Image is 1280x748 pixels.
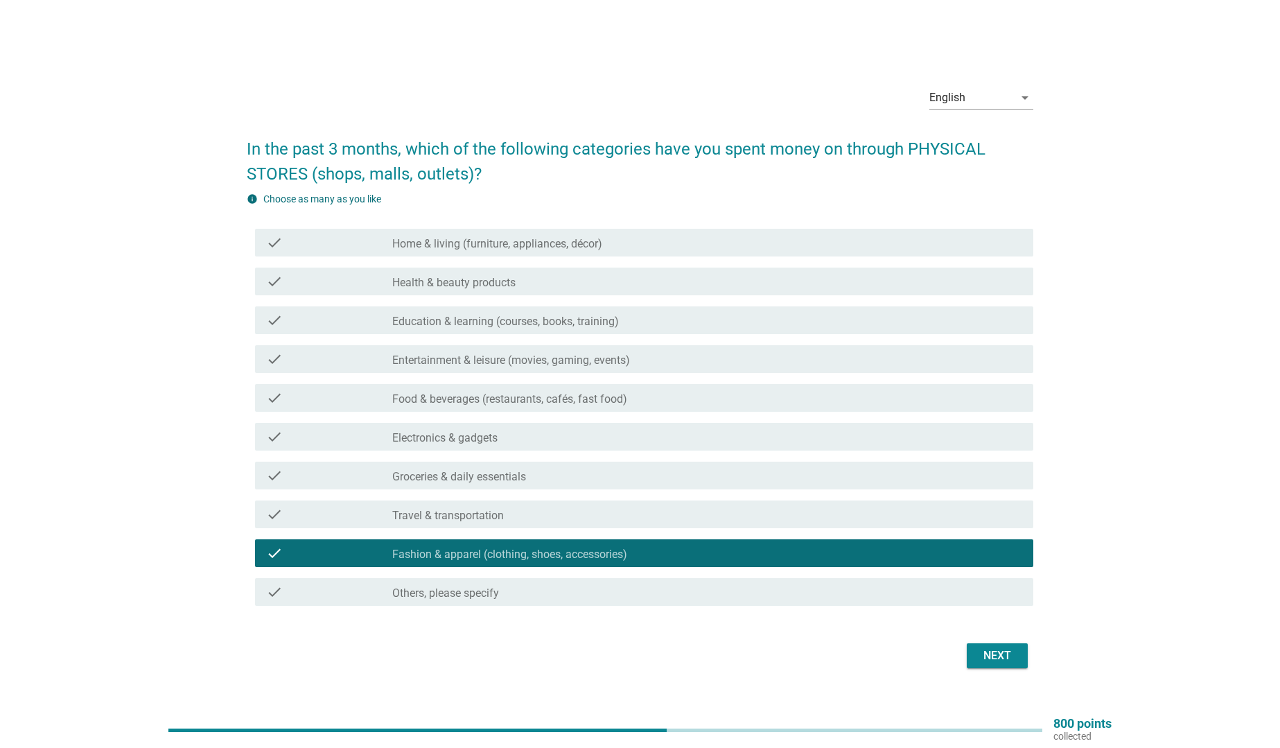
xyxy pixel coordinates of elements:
[392,548,627,562] label: Fashion & apparel (clothing, shoes, accessories)
[266,390,283,406] i: check
[392,315,619,329] label: Education & learning (courses, books, training)
[247,123,1033,186] h2: In the past 3 months, which of the following categories have you spent money on through PHYSICAL ...
[263,193,381,205] label: Choose as many as you like
[392,354,630,367] label: Entertainment & leisure (movies, gaming, events)
[266,467,283,484] i: check
[266,312,283,329] i: check
[266,351,283,367] i: check
[392,509,504,523] label: Travel & transportation
[247,193,258,205] i: info
[1053,717,1112,730] p: 800 points
[1053,730,1112,742] p: collected
[392,237,602,251] label: Home & living (furniture, appliances, décor)
[266,234,283,251] i: check
[392,586,499,600] label: Others, please specify
[967,643,1028,668] button: Next
[392,392,627,406] label: Food & beverages (restaurants, cafés, fast food)
[266,506,283,523] i: check
[929,92,965,104] div: English
[266,584,283,600] i: check
[266,273,283,290] i: check
[266,545,283,562] i: check
[266,428,283,445] i: check
[978,647,1017,664] div: Next
[392,276,516,290] label: Health & beauty products
[392,431,498,445] label: Electronics & gadgets
[1017,89,1033,106] i: arrow_drop_down
[392,470,526,484] label: Groceries & daily essentials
